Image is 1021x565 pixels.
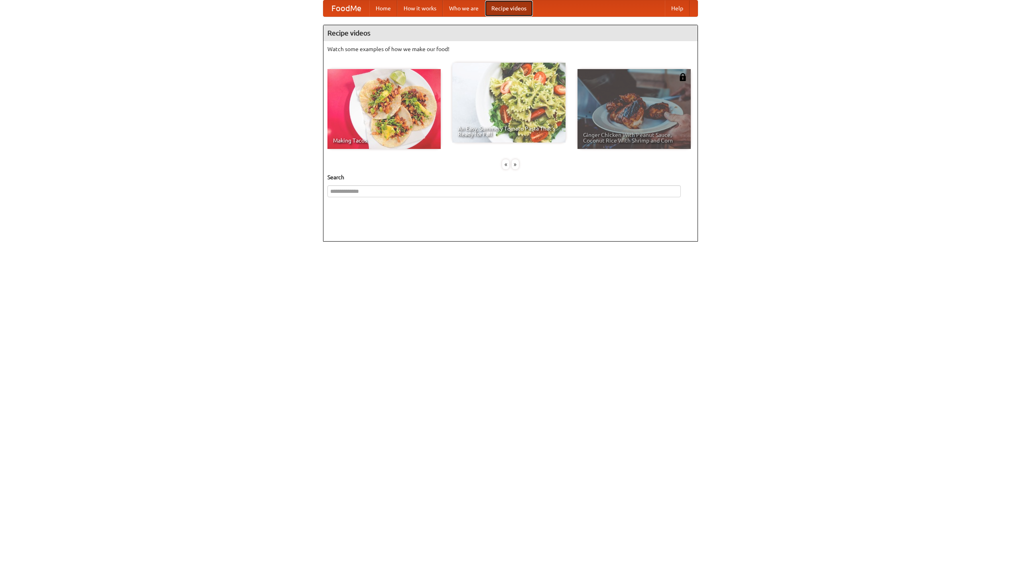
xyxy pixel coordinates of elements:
a: An Easy, Summery Tomato Pasta That's Ready for Fall [452,63,566,143]
a: Making Tacos [327,69,441,149]
a: Home [369,0,397,16]
a: FoodMe [323,0,369,16]
h5: Search [327,173,694,181]
p: Watch some examples of how we make our food! [327,45,694,53]
img: 483408.png [679,73,687,81]
div: « [502,159,509,169]
span: An Easy, Summery Tomato Pasta That's Ready for Fall [458,126,560,137]
a: Help [665,0,690,16]
a: Recipe videos [485,0,533,16]
div: » [512,159,519,169]
a: How it works [397,0,443,16]
h4: Recipe videos [323,25,698,41]
span: Making Tacos [333,138,435,143]
a: Who we are [443,0,485,16]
